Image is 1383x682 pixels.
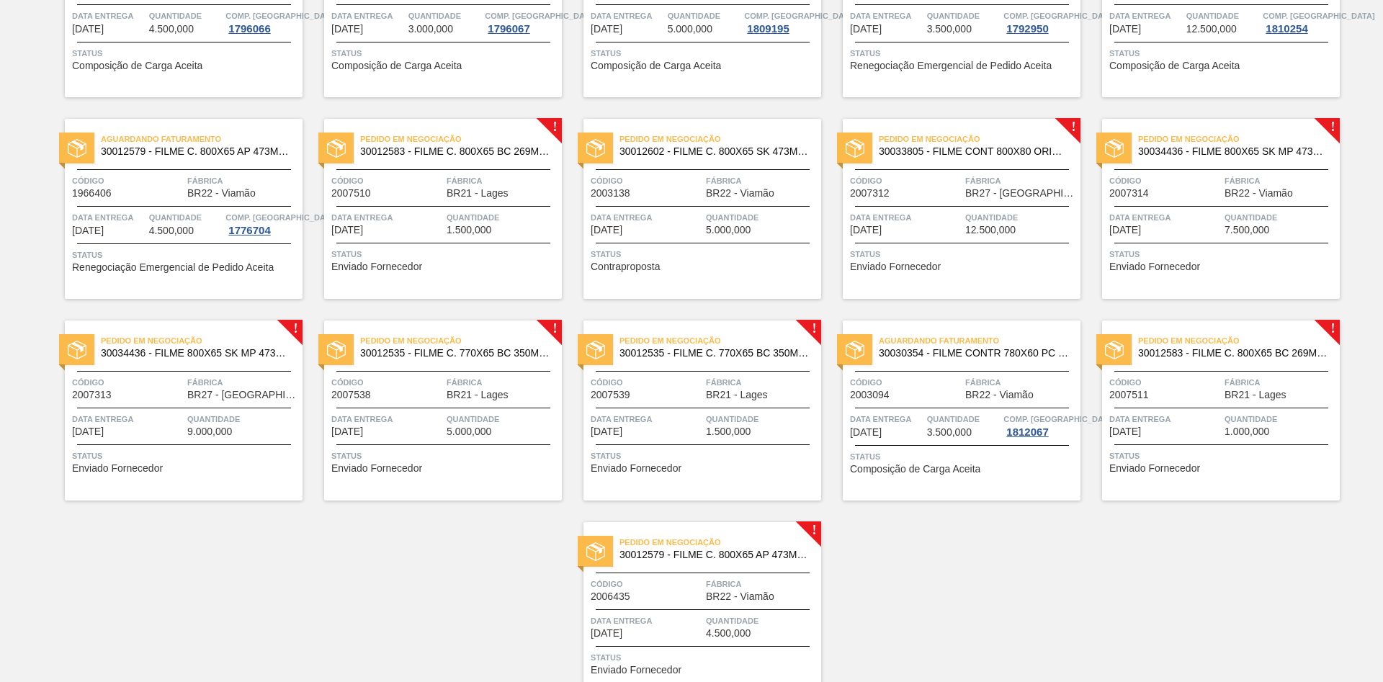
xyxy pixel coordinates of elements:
span: 30012602 - FILME C. 800X65 SK 473ML C12 429 [619,146,810,157]
span: Data entrega [72,9,146,23]
span: 2003094 [850,390,890,400]
span: BR27 - Nova Minas [965,188,1077,199]
span: Pedido em Negociação [101,333,303,348]
span: 1.500,000 [447,225,491,235]
span: Fábrica [447,174,558,188]
span: Status [1109,46,1336,60]
span: Data entrega [591,412,702,426]
span: Data entrega [1109,210,1221,225]
span: Fábrica [706,375,818,390]
span: BR22 - Viamão [706,188,774,199]
span: 5.000,000 [447,426,491,437]
span: 2007538 [331,390,371,400]
span: 30/08/2025 [591,24,622,35]
span: Quantidade [408,9,482,23]
span: 12.500,000 [965,225,1016,235]
a: Comp. [GEOGRAPHIC_DATA]1796066 [225,9,299,35]
span: Comp. Carga [225,9,337,23]
a: Comp. [GEOGRAPHIC_DATA]1812067 [1003,412,1077,438]
span: Quantidade [965,210,1077,225]
span: Data entrega [1109,9,1183,23]
span: Quantidade [447,412,558,426]
span: Comp. Carga [485,9,596,23]
span: 22/09/2025 [591,426,622,437]
span: Status [1109,247,1336,261]
span: Pedido em Negociação [1138,132,1340,146]
span: 3.500,000 [927,24,972,35]
a: !statusPedido em Negociação30034436 - FILME 800X65 SK MP 473ML C12Código2007314FábricaBR22 - Viam... [1080,119,1340,299]
span: Composição de Carga Aceita [850,464,980,475]
span: Renegociação Emergencial de Pedido Aceita [72,262,274,273]
span: 30034436 - FILME 800X65 SK MP 473ML C12 [101,348,291,359]
span: Enviado Fornecedor [591,463,681,474]
span: Data entrega [591,614,702,628]
span: Pedido em Negociação [619,132,821,146]
span: Status [591,449,818,463]
span: 30033805 - FILME CONT 800X80 ORIG 473 MP C12 429 [879,146,1069,157]
span: Enviado Fornecedor [331,261,422,272]
span: Fábrica [447,375,558,390]
span: Código [1109,174,1221,188]
a: !statusPedido em Negociação30033805 - FILME CONT 800X80 ORIG 473 MP C12 429Código2007312FábricaBR... [821,119,1080,299]
a: !statusPedido em Negociação30012535 - FILME C. 770X65 BC 350ML C12 429Código2007538FábricaBR21 - ... [303,320,562,501]
span: 01/09/2025 [850,24,882,35]
span: Fábrica [1225,174,1336,188]
div: 1776704 [225,225,273,236]
span: 22/09/2025 [331,426,363,437]
span: Data entrega [72,210,146,225]
a: !statusPedido em Negociação30012583 - FILME C. 800X65 BC 269ML MP C15 429Código2007511FábricaBR21... [1080,320,1340,501]
span: Fábrica [1225,375,1336,390]
span: Enviado Fornecedor [331,463,422,474]
span: Código [1109,375,1221,390]
span: Fábrica [187,375,299,390]
span: BR21 - Lages [1225,390,1286,400]
span: 15/09/2025 [72,426,104,437]
span: 1.000,000 [1225,426,1269,437]
span: Código [72,174,184,188]
span: Fábrica [706,577,818,591]
span: Código [591,577,702,591]
span: Código [331,375,443,390]
span: Quantidade [1225,210,1336,225]
span: Composição de Carga Aceita [1109,60,1240,71]
img: status [68,341,86,359]
span: Composição de Carga Aceita [331,60,462,71]
span: Código [72,375,184,390]
span: 3.000,000 [408,24,453,35]
span: Data entrega [1109,412,1221,426]
span: 2007510 [331,188,371,199]
span: Quantidade [1225,412,1336,426]
span: Pedido em Negociação [1138,333,1340,348]
a: Comp. [GEOGRAPHIC_DATA]1809195 [744,9,818,35]
span: Pedido em Negociação [360,132,562,146]
span: Status [591,247,818,261]
span: Enviado Fornecedor [1109,261,1200,272]
span: Quantidade [447,210,558,225]
span: Renegociação Emergencial de Pedido Aceita [850,60,1052,71]
span: 5.000,000 [668,24,712,35]
span: Pedido em Negociação [619,333,821,348]
span: Status [72,449,299,463]
span: 10/09/2025 [72,225,104,236]
span: Data entrega [850,412,923,426]
span: 4.500,000 [706,628,751,639]
span: 30012535 - FILME C. 770X65 BC 350ML C12 429 [360,348,550,359]
span: Pedido em Negociação [619,535,821,549]
span: BR27 - Nova Minas [187,390,299,400]
span: Status [850,449,1077,464]
span: 3.500,000 [927,427,972,438]
img: status [586,139,605,158]
a: !statusPedido em Negociação30034436 - FILME 800X65 SK MP 473ML C12Código2007313FábricaBR27 - [GEO... [43,320,303,501]
img: status [327,341,346,359]
a: !statusPedido em Negociação30012535 - FILME C. 770X65 BC 350ML C12 429Código2007539FábricaBR21 - ... [562,320,821,501]
img: status [1105,341,1124,359]
span: Enviado Fornecedor [591,665,681,676]
span: Composição de Carga Aceita [591,60,721,71]
a: statusAguardando Faturamento30012579 - FILME C. 800X65 AP 473ML C12 429Código1966406FábricaBR22 -... [43,119,303,299]
span: Data entrega [331,9,405,23]
span: 30012583 - FILME C. 800X65 BC 269ML MP C15 429 [1138,348,1328,359]
span: Data entrega [591,210,702,225]
span: BR21 - Lages [706,390,768,400]
span: Enviado Fornecedor [850,261,941,272]
span: Fábrica [965,375,1077,390]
